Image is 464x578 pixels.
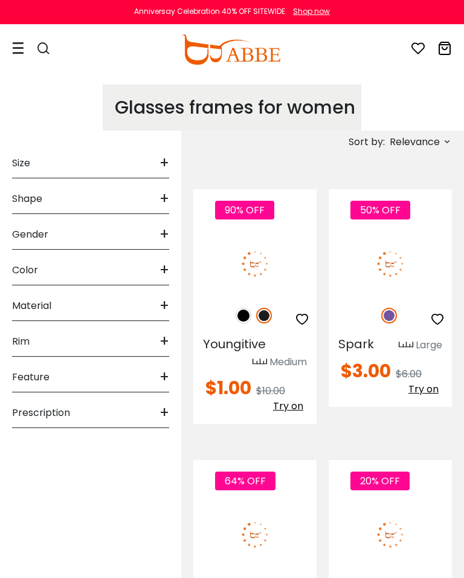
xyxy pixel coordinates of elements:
[159,149,169,178] span: +
[293,6,330,17] div: Shop now
[408,382,439,396] span: Try on
[256,308,272,323] img: Matte Black
[159,184,169,213] span: +
[390,131,440,153] span: Relevance
[193,504,317,565] img: Black Gala - Plastic ,Universal Bridge Fit
[350,472,410,490] span: 20% OFF
[12,149,30,178] span: Size
[203,336,266,352] span: Youngitive
[396,367,422,381] span: $6.00
[12,363,50,392] span: Feature
[341,358,391,384] span: $3.00
[215,472,275,490] span: 64% OFF
[193,233,317,294] img: Matte-black Youngitive - Plastic ,Adjust Nose Pads
[12,220,48,249] span: Gender
[12,184,42,213] span: Shape
[338,336,374,352] span: Spark
[269,355,307,369] div: Medium
[159,327,169,356] span: +
[269,398,307,414] button: Try on
[416,338,442,352] div: Large
[329,504,452,565] img: Black Utamaro - TR ,Universal Bridge Fit
[134,6,285,17] div: Anniversay Celebration 40% OFF SITEWIDE
[273,399,303,413] span: Try on
[256,384,285,398] span: $10.00
[159,363,169,392] span: +
[12,256,38,285] span: Color
[12,398,70,427] span: Prescription
[159,220,169,249] span: +
[159,398,169,427] span: +
[215,201,274,219] span: 90% OFF
[329,233,452,294] img: Purple Spark - Plastic ,Universal Bridge Fit
[236,308,251,323] img: Black
[12,327,30,356] span: Rim
[12,291,51,320] span: Material
[181,34,280,65] img: abbeglasses.com
[405,382,442,397] button: Try on
[349,135,385,149] span: Sort by:
[287,6,330,16] a: Shop now
[253,358,267,367] img: size ruler
[399,341,413,350] img: size ruler
[159,291,169,320] span: +
[115,97,355,119] h1: Glasses frames for women
[350,201,410,219] span: 50% OFF
[381,308,397,323] img: Purple
[205,375,251,401] span: $1.00
[159,256,169,285] span: +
